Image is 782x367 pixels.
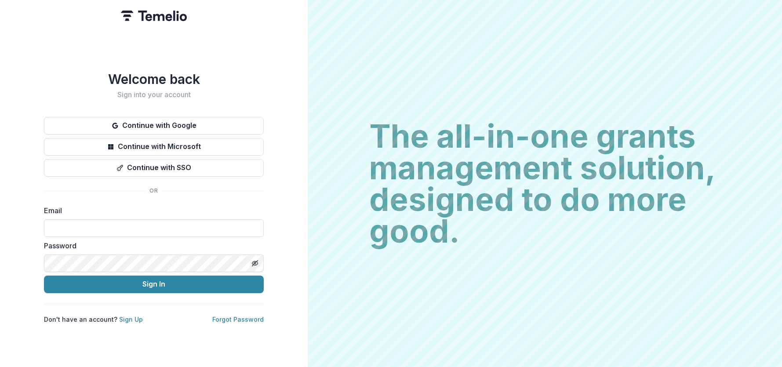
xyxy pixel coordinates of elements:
[248,256,262,270] button: Toggle password visibility
[44,276,264,293] button: Sign In
[44,117,264,134] button: Continue with Google
[44,159,264,177] button: Continue with SSO
[44,240,258,251] label: Password
[44,138,264,156] button: Continue with Microsoft
[44,91,264,99] h2: Sign into your account
[44,205,258,216] label: Email
[212,316,264,323] a: Forgot Password
[44,71,264,87] h1: Welcome back
[121,11,187,21] img: Temelio
[44,315,143,324] p: Don't have an account?
[119,316,143,323] a: Sign Up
